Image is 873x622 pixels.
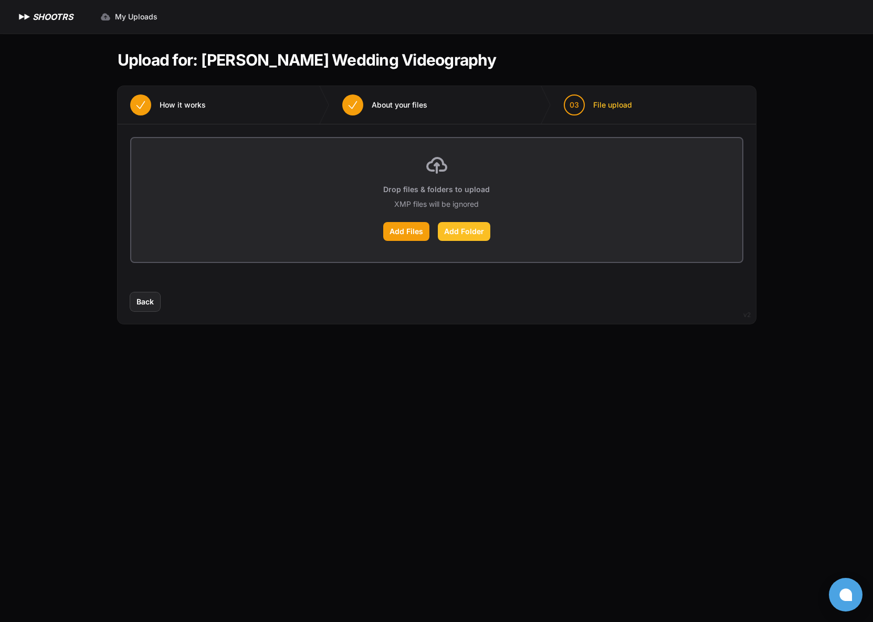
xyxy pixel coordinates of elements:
[394,199,479,209] p: XMP files will be ignored
[372,100,427,110] span: About your files
[330,86,440,124] button: About your files
[551,86,645,124] button: 03 File upload
[743,309,751,321] div: v2
[118,50,496,69] h1: Upload for: [PERSON_NAME] Wedding Videography
[118,86,218,124] button: How it works
[17,10,73,23] a: SHOOTRS SHOOTRS
[593,100,632,110] span: File upload
[383,184,490,195] p: Drop files & folders to upload
[94,7,164,26] a: My Uploads
[160,100,206,110] span: How it works
[17,10,33,23] img: SHOOTRS
[136,297,154,307] span: Back
[130,292,160,311] button: Back
[438,222,490,241] label: Add Folder
[570,100,579,110] span: 03
[383,222,429,241] label: Add Files
[829,578,863,612] button: Open chat window
[115,12,157,22] span: My Uploads
[33,10,73,23] h1: SHOOTRS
